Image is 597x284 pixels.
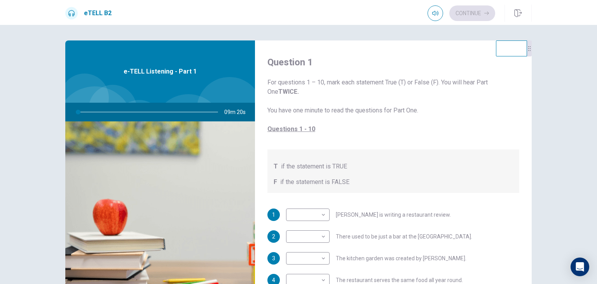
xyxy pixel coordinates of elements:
[272,277,275,283] span: 4
[336,212,451,217] span: [PERSON_NAME] is writing a restaurant review.
[274,162,278,171] span: T
[124,67,197,76] span: e-TELL Listening - Part 1
[272,212,275,217] span: 1
[272,256,275,261] span: 3
[274,177,277,187] span: F
[280,177,349,187] span: if the statement is FALSE
[336,277,463,283] span: The restaurant serves the same food all year round.
[281,162,347,171] span: if the statement is TRUE
[272,234,275,239] span: 2
[571,258,589,276] div: Open Intercom Messenger
[336,234,472,239] span: There used to be just a bar at the [GEOGRAPHIC_DATA].
[224,103,252,121] span: 09m 20s
[336,256,466,261] span: The kitchen garden was created by [PERSON_NAME].
[267,125,315,133] u: Questions 1 - 10
[84,9,112,18] h1: eTELL B2
[278,88,299,95] b: TWICE.
[267,78,519,134] span: For questions 1 – 10, mark each statement True (T) or False (F). You will hear Part One You have ...
[267,56,519,68] h4: Question 1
